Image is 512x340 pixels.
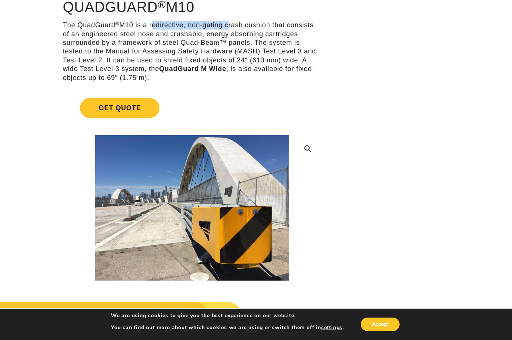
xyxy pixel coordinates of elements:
strong: QuadGuard M Wide [159,65,226,72]
sup: ® [115,21,120,27]
button: Accept [361,318,400,331]
button: settings [321,324,342,331]
span: Get Quote [80,98,159,118]
a: Get Quote [63,89,321,127]
p: The QuadGuard M10 is a redirective, non-gating crash cushion that consists of an engineered steel... [63,21,321,82]
p: You can find out more about which cookies we are using or switch them off in . [111,324,344,331]
p: We are using cookies to give you the best experience on our website. [111,312,344,319]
